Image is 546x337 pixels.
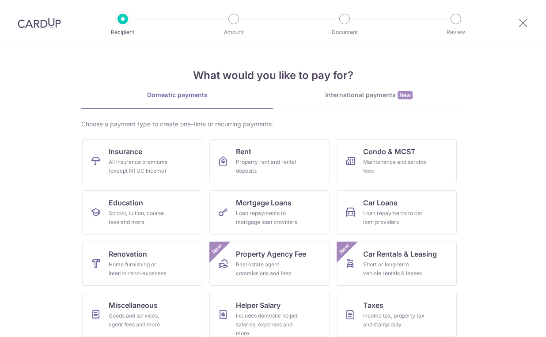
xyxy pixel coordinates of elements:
div: Property rent and rental deposits [236,158,300,175]
a: RenovationHome furnishing or interior reno-expenses [82,242,202,286]
span: Taxes [363,300,383,310]
span: Education [109,197,143,208]
a: Car Rentals & LeasingShort or long‑term vehicle rentals & leasesNew [337,242,457,286]
span: Renovation [109,249,147,259]
a: TaxesIncome tax, property tax and stamp duty [337,293,457,337]
div: School, tuition, course fees and more [109,209,172,227]
a: Mortgage LoansLoan repayments to mortgage loan providers [209,190,330,235]
span: New [337,242,352,256]
span: Rent [236,146,251,157]
span: Mortgage Loans [236,197,292,208]
a: InsuranceAll insurance premiums (except NTUC Income) [82,139,202,183]
div: International payments [273,91,465,100]
p: Document [312,28,377,37]
div: Home furnishing or interior reno-expenses [109,260,172,278]
span: New [398,91,413,99]
span: Car Loans [363,197,398,208]
div: Domestic payments [81,91,273,99]
a: Helper SalaryIncludes domestic helper salaries, expenses and more [209,293,330,337]
img: CardUp [18,18,61,28]
p: Amount [201,28,266,37]
p: Review [423,28,489,37]
div: Loan repayments to mortgage loan providers [236,209,300,227]
div: All insurance premiums (except NTUC Income) [109,158,172,175]
a: Condo & MCSTMaintenance and service fees [337,139,457,183]
span: New [210,242,224,256]
span: Condo & MCST [363,146,416,157]
a: Property Agency FeeReal estate agent commissions and feesNew [209,242,330,286]
div: Choose a payment type to create one-time or recurring payments. [81,120,465,129]
a: RentProperty rent and rental deposits [209,139,330,183]
span: Property Agency Fee [236,249,306,259]
a: MiscellaneousGoods and services, agent fees and more [82,293,202,337]
div: Income tax, property tax and stamp duty [363,311,427,329]
span: Miscellaneous [109,300,158,310]
div: Maintenance and service fees [363,158,427,175]
div: Short or long‑term vehicle rentals & leases [363,260,427,278]
div: Loan repayments to car loan providers [363,209,427,227]
p: Recipient [90,28,155,37]
a: EducationSchool, tuition, course fees and more [82,190,202,235]
span: Helper Salary [236,300,281,310]
div: Goods and services, agent fees and more [109,311,172,329]
a: Car LoansLoan repayments to car loan providers [337,190,457,235]
span: Insurance [109,146,142,157]
h4: What would you like to pay for? [81,68,465,83]
span: Car Rentals & Leasing [363,249,437,259]
div: Real estate agent commissions and fees [236,260,300,278]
